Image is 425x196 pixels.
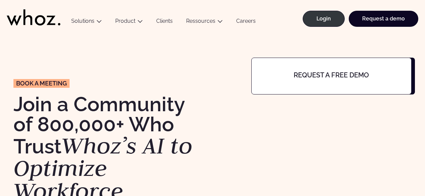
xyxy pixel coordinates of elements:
[271,71,392,79] h4: Request a free demo
[115,18,135,24] a: Product
[16,80,67,86] span: Book a meeting
[179,18,229,27] button: Ressources
[229,18,262,27] a: Careers
[303,11,345,27] a: Login
[65,18,109,27] button: Solutions
[349,11,418,27] a: Request a demo
[150,18,179,27] a: Clients
[109,18,150,27] button: Product
[186,18,215,24] a: Ressources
